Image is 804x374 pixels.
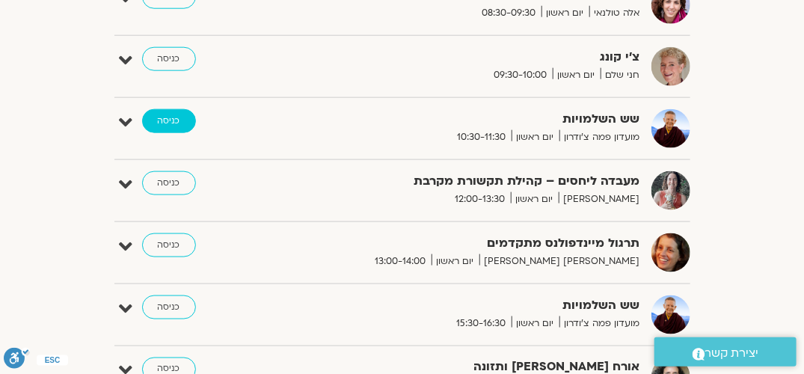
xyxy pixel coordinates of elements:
[512,316,559,331] span: יום ראשון
[553,67,601,83] span: יום ראשון
[705,343,759,364] span: יצירת קשר
[452,316,512,331] span: 15:30-16:30
[479,254,640,269] span: [PERSON_NAME] [PERSON_NAME]
[319,47,640,67] strong: צ'י קונג
[559,191,640,207] span: [PERSON_NAME]
[142,109,196,133] a: כניסה
[512,129,559,145] span: יום ראשון
[142,295,196,319] a: כניסה
[452,129,512,145] span: 10:30-11:30
[489,67,553,83] span: 09:30-10:00
[370,254,432,269] span: 13:00-14:00
[541,5,589,21] span: יום ראשון
[601,67,640,83] span: חני שלם
[450,191,511,207] span: 12:00-13:30
[654,337,797,367] a: יצירת קשר
[142,171,196,195] a: כניסה
[319,233,640,254] strong: תרגול מיינדפולנס מתקדמים
[477,5,541,21] span: 08:30-09:30
[142,233,196,257] a: כניסה
[559,316,640,331] span: מועדון פמה צ'ודרון
[319,295,640,316] strong: שש השלמויות
[559,129,640,145] span: מועדון פמה צ'ודרון
[142,47,196,71] a: כניסה
[319,109,640,129] strong: שש השלמויות
[319,171,640,191] strong: מעבדה ליחסים – קהילת תקשורת מקרבת
[589,5,640,21] span: אלה טולנאי
[432,254,479,269] span: יום ראשון
[511,191,559,207] span: יום ראשון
